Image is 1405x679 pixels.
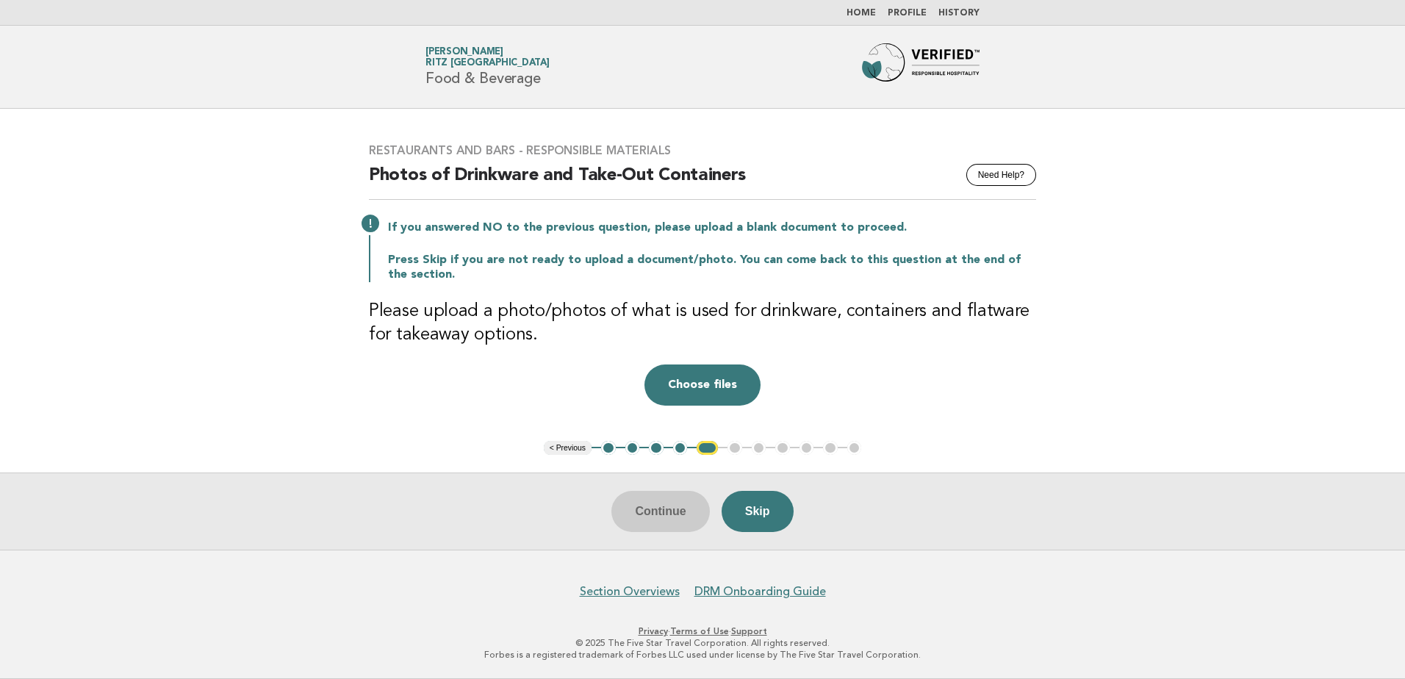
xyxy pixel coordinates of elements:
[966,164,1036,186] button: Need Help?
[544,441,592,456] button: < Previous
[731,626,767,636] a: Support
[425,48,550,86] h1: Food & Beverage
[425,59,550,68] span: Ritz [GEOGRAPHIC_DATA]
[649,441,664,456] button: 3
[694,584,826,599] a: DRM Onboarding Guide
[425,47,550,68] a: [PERSON_NAME]Ritz [GEOGRAPHIC_DATA]
[862,43,980,90] img: Forbes Travel Guide
[369,164,1036,200] h2: Photos of Drinkware and Take-Out Containers
[625,441,640,456] button: 2
[670,626,729,636] a: Terms of Use
[888,9,927,18] a: Profile
[253,637,1152,649] p: © 2025 The Five Star Travel Corporation. All rights reserved.
[639,626,668,636] a: Privacy
[253,649,1152,661] p: Forbes is a registered trademark of Forbes LLC used under license by The Five Star Travel Corpora...
[369,143,1036,158] h3: Restaurants and Bars - Responsible Materials
[938,9,980,18] a: History
[601,441,616,456] button: 1
[253,625,1152,637] p: · ·
[388,253,1036,282] p: Press Skip if you are not ready to upload a document/photo. You can come back to this question at...
[673,441,688,456] button: 4
[697,441,718,456] button: 5
[644,364,761,406] button: Choose files
[722,491,794,532] button: Skip
[847,9,876,18] a: Home
[580,584,680,599] a: Section Overviews
[369,300,1036,347] h3: Please upload a photo/photos of what is used for drinkware, containers and flatware for takeaway ...
[388,220,1036,235] p: If you answered NO to the previous question, please upload a blank document to proceed.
